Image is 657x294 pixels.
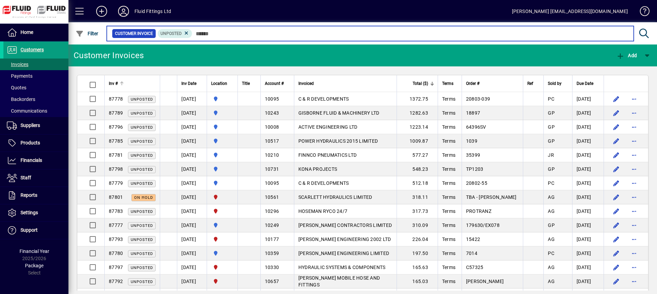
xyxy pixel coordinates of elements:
[629,164,640,175] button: More options
[211,264,233,271] span: CHRISTCHURCH
[616,53,637,58] span: Add
[298,80,314,87] span: Invoiced
[265,251,279,256] span: 10359
[265,265,279,270] span: 10330
[131,223,153,228] span: Unposted
[3,152,68,169] a: Financials
[211,80,233,87] div: Location
[611,178,622,189] button: Edit
[298,166,337,172] span: KONA PROJECTS
[548,80,568,87] div: Sold by
[611,136,622,146] button: Edit
[572,260,604,274] td: [DATE]
[265,110,279,116] span: 10243
[635,1,648,24] a: Knowledge Base
[466,237,480,242] span: 15422
[629,262,640,273] button: More options
[629,178,640,189] button: More options
[131,167,153,172] span: Unposted
[611,206,622,217] button: Edit
[211,250,233,257] span: AUCKLAND
[91,5,113,17] button: Add
[21,175,31,180] span: Staff
[109,166,123,172] span: 87798
[629,234,640,245] button: More options
[109,208,123,214] span: 87783
[109,110,123,116] span: 87789
[611,107,622,118] button: Edit
[527,80,533,87] span: Ref
[442,80,453,87] span: Terms
[177,162,207,176] td: [DATE]
[548,208,555,214] span: AG
[131,181,153,186] span: Unposted
[181,80,203,87] div: Inv Date
[397,162,438,176] td: 548.23
[442,237,455,242] span: Terms
[265,208,279,214] span: 10296
[298,275,380,287] span: [PERSON_NAME] MOBILE HOSE AND FITTINGS
[397,232,438,246] td: 226.04
[242,80,256,87] div: Title
[466,110,480,116] span: 18897
[466,251,477,256] span: 7014
[109,222,123,228] span: 87777
[177,134,207,148] td: [DATE]
[397,260,438,274] td: 165.63
[3,204,68,221] a: Settings
[211,123,233,131] span: AUCKLAND
[265,166,279,172] span: 10731
[629,122,640,132] button: More options
[298,237,391,242] span: [PERSON_NAME] ENGINEERING 2002 LTD
[134,6,171,17] div: Fluid Fittings Ltd
[611,234,622,245] button: Edit
[3,117,68,134] a: Suppliers
[109,251,123,256] span: 87780
[629,150,640,161] button: More options
[265,194,279,200] span: 10561
[211,179,233,187] span: AUCKLAND
[20,248,49,254] span: Financial Year
[548,124,555,130] span: GP
[548,80,562,87] span: Sold by
[548,237,555,242] span: AG
[265,124,279,130] span: 10008
[548,166,555,172] span: GP
[572,190,604,204] td: [DATE]
[512,6,628,17] div: [PERSON_NAME] [EMAIL_ADDRESS][DOMAIN_NAME]
[21,140,40,145] span: Products
[298,80,392,87] div: Invoiced
[466,222,500,228] span: 179630/EX078
[611,220,622,231] button: Edit
[177,190,207,204] td: [DATE]
[298,180,349,186] span: C & R DEVELOPMENTS
[413,80,428,87] span: Total ($)
[442,124,455,130] span: Terms
[177,204,207,218] td: [DATE]
[629,206,640,217] button: More options
[265,96,279,102] span: 10095
[401,80,434,87] div: Total ($)
[466,124,486,130] span: 64396SV
[572,246,604,260] td: [DATE]
[548,265,555,270] span: AG
[466,166,484,172] span: TP1203
[131,252,153,256] span: Unposted
[466,80,479,87] span: Order #
[265,138,279,144] span: 10517
[21,227,38,233] span: Support
[109,194,123,200] span: 87801
[76,31,99,36] span: Filter
[265,222,279,228] span: 10249
[3,222,68,239] a: Support
[131,139,153,144] span: Unposted
[25,263,43,268] span: Package
[629,220,640,231] button: More options
[611,150,622,161] button: Edit
[611,164,622,175] button: Edit
[466,80,519,87] div: Order #
[577,80,593,87] span: Due Date
[442,180,455,186] span: Terms
[397,176,438,190] td: 512.18
[131,209,153,214] span: Unposted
